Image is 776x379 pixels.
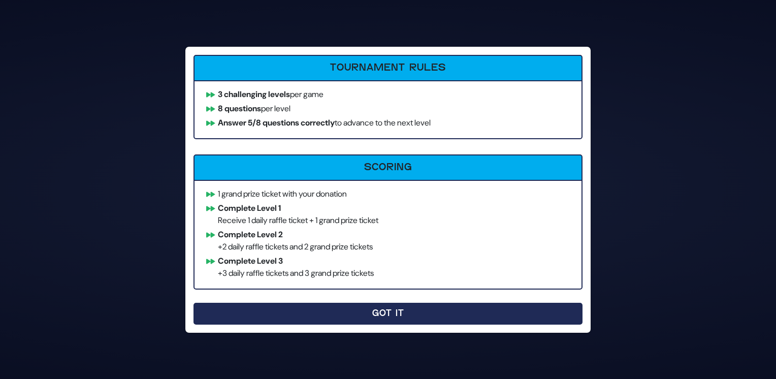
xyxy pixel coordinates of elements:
[202,188,574,200] li: 1 grand prize ticket with your donation
[218,203,281,213] b: Complete Level 1
[218,103,261,114] b: 8 questions
[218,117,335,128] b: Answer 5/8 questions correctly
[202,229,574,253] li: +2 daily raffle tickets and 2 grand prize tickets
[218,89,290,100] b: 3 challenging levels
[218,229,283,240] b: Complete Level 2
[218,256,283,266] b: Complete Level 3
[202,117,574,129] li: to advance to the next level
[202,103,574,115] li: per level
[202,202,574,227] li: Receive 1 daily raffle ticket + 1 grand prize ticket
[193,303,583,325] button: Got It
[201,62,575,74] h6: Tournament Rules
[201,162,575,174] h6: Scoring
[202,88,574,101] li: per game
[202,255,574,279] li: +3 daily raffle tickets and 3 grand prize tickets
